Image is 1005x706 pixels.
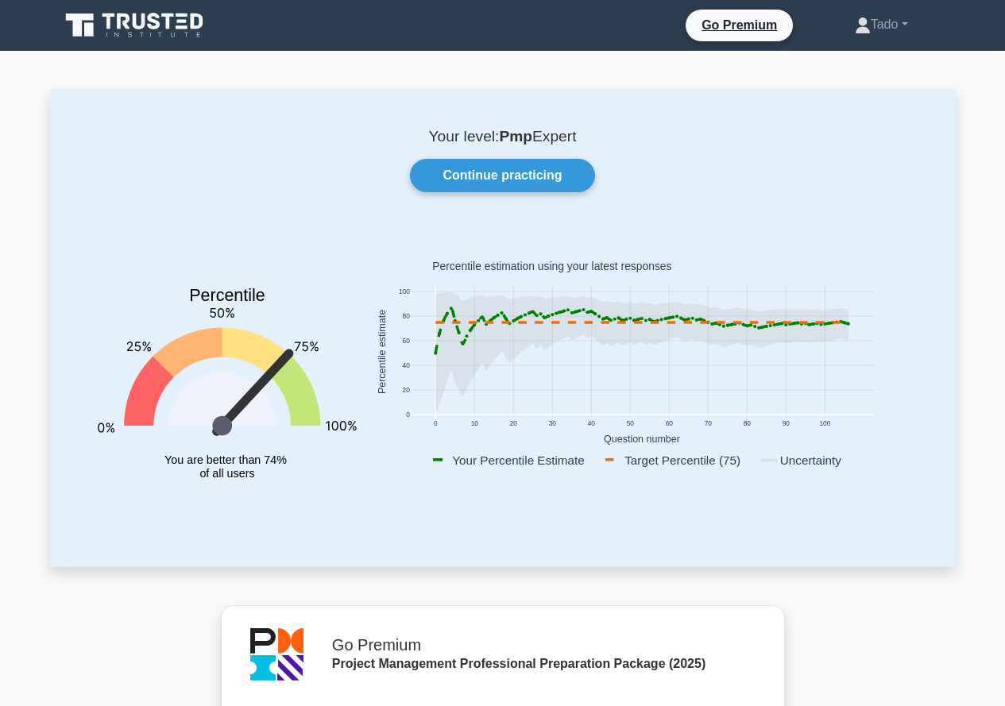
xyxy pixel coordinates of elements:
[704,419,712,427] text: 70
[189,286,265,305] text: Percentile
[199,468,254,480] tspan: of all users
[470,419,478,427] text: 10
[402,387,410,395] text: 20
[692,15,787,35] a: Go Premium
[604,434,680,445] text: Question number
[398,287,409,295] text: 100
[509,419,517,427] text: 20
[406,411,410,419] text: 0
[819,419,830,427] text: 100
[432,260,671,273] text: Percentile estimation using your latest responses
[665,419,673,427] text: 60
[402,362,410,370] text: 40
[587,419,595,427] text: 40
[88,127,918,146] p: Your level: Expert
[164,453,287,466] tspan: You are better than 74%
[626,419,634,427] text: 50
[817,9,946,41] a: Tado
[499,128,532,145] b: Pmp
[402,338,410,345] text: 60
[410,159,594,192] a: Continue practicing
[743,419,751,427] text: 80
[377,310,388,394] text: Percentile estimate
[548,419,556,427] text: 30
[782,419,790,427] text: 90
[402,313,410,321] text: 80
[433,419,437,427] text: 0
